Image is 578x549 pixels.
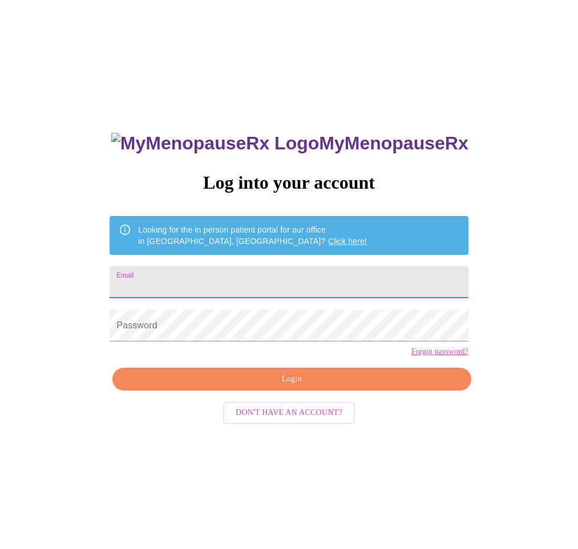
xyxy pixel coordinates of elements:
[111,133,319,154] img: MyMenopauseRx Logo
[112,368,471,391] button: Login
[236,406,342,420] span: Don't have an account?
[411,347,468,356] a: Forgot password?
[220,407,358,417] a: Don't have an account?
[111,133,468,154] h3: MyMenopauseRx
[110,172,468,193] h3: Log into your account
[126,372,458,387] span: Login
[328,237,367,246] a: Click here!
[138,219,367,251] div: Looking for the in person patient portal for our office in [GEOGRAPHIC_DATA], [GEOGRAPHIC_DATA]?
[223,402,355,424] button: Don't have an account?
